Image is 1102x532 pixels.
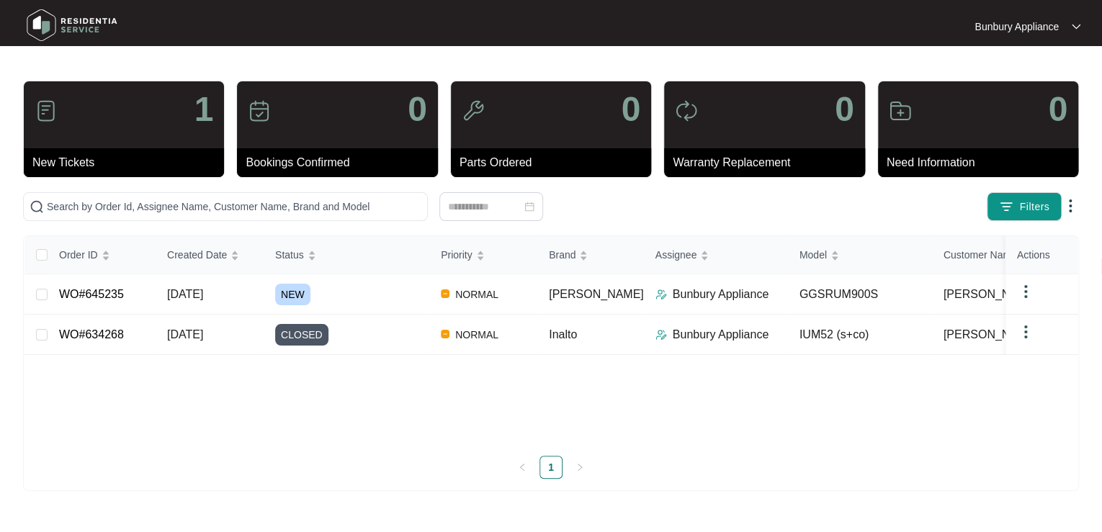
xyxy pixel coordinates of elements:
th: Customer Name [932,236,1076,274]
span: CLOSED [275,324,328,346]
button: filter iconFilters [987,192,1062,221]
span: [DATE] [167,328,203,341]
img: icon [462,99,485,122]
span: Order ID [59,247,98,263]
span: left [518,463,527,472]
p: Bunbury Appliance [673,286,769,303]
span: NORMAL [449,286,504,303]
p: Parts Ordered [460,154,651,171]
button: right [568,456,591,479]
th: Actions [1005,236,1078,274]
span: Created Date [167,247,227,263]
p: New Tickets [32,154,224,171]
a: WO#645235 [59,288,124,300]
span: Filters [1019,199,1049,215]
span: [PERSON_NAME] [944,286,1039,303]
th: Created Date [156,236,264,274]
p: 0 [835,92,854,127]
img: dropdown arrow [1017,283,1034,300]
img: Vercel Logo [441,289,449,298]
a: WO#634268 [59,328,124,341]
img: dropdown arrow [1072,23,1080,30]
span: Inalto [549,328,577,341]
img: icon [248,99,271,122]
p: Bookings Confirmed [246,154,437,171]
img: icon [889,99,912,122]
button: left [511,456,534,479]
span: Model [799,247,827,263]
img: dropdown arrow [1017,323,1034,341]
th: Model [788,236,932,274]
p: Need Information [887,154,1078,171]
img: Assigner Icon [655,289,667,300]
img: filter icon [999,199,1013,214]
td: GGSRUM900S [788,274,932,315]
img: Assigner Icon [655,329,667,341]
p: 0 [621,92,640,127]
img: icon [35,99,58,122]
p: Bunbury Appliance [975,19,1059,34]
img: search-icon [30,199,44,214]
span: right [575,463,584,472]
span: [PERSON_NAME] [944,326,1039,343]
img: Vercel Logo [441,330,449,338]
th: Order ID [48,236,156,274]
p: 0 [1048,92,1067,127]
th: Status [264,236,429,274]
span: Customer Name [944,247,1017,263]
p: Bunbury Appliance [673,326,769,343]
span: Priority [441,247,472,263]
span: [DATE] [167,288,203,300]
span: [PERSON_NAME] [549,288,644,300]
th: Assignee [644,236,788,274]
th: Brand [537,236,644,274]
span: NORMAL [449,326,504,343]
p: 0 [408,92,427,127]
span: Status [275,247,304,263]
img: icon [675,99,698,122]
p: Warranty Replacement [673,154,864,171]
p: 1 [194,92,214,127]
li: Next Page [568,456,591,479]
li: 1 [539,456,563,479]
span: NEW [275,284,310,305]
img: residentia service logo [22,4,122,47]
span: Brand [549,247,575,263]
th: Priority [429,236,537,274]
span: Assignee [655,247,697,263]
a: 1 [540,456,562,478]
input: Search by Order Id, Assignee Name, Customer Name, Brand and Model [47,199,421,215]
li: Previous Page [511,456,534,479]
img: dropdown arrow [1062,197,1079,215]
td: IUM52 (s+co) [788,315,932,355]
